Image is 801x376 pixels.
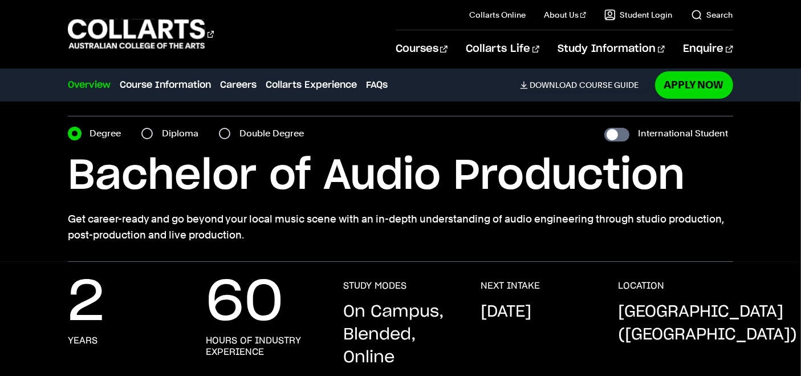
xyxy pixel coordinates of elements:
p: [DATE] [481,301,531,324]
p: 2 [68,280,104,326]
a: Careers [220,78,257,92]
label: Double Degree [239,126,311,141]
a: DownloadCourse Guide [520,80,648,90]
a: Search [691,9,733,21]
div: Go to homepage [68,18,214,50]
label: International Student [639,126,729,141]
h1: Bachelor of Audio Production [68,151,733,202]
h3: LOCATION [618,280,664,292]
a: FAQs [366,78,388,92]
a: Collarts Life [466,30,539,68]
label: Diploma [162,126,205,141]
a: Courses [396,30,448,68]
p: Get career-ready and go beyond your local music scene with an in-depth understanding of audio eng... [68,211,733,243]
a: Student Login [604,9,673,21]
label: Degree [90,126,128,141]
h3: Years [68,335,97,346]
span: Download [530,80,578,90]
a: About Us [544,9,586,21]
a: Enquire [683,30,733,68]
p: [GEOGRAPHIC_DATA] ([GEOGRAPHIC_DATA]) [618,301,797,346]
a: Collarts Experience [266,78,357,92]
h3: Hours of Industry Experience [206,335,320,358]
p: 60 [206,280,283,326]
h3: STUDY MODES [343,280,406,292]
p: On Campus, Blended, Online [343,301,458,369]
a: Collarts Online [469,9,526,21]
a: Study Information [558,30,665,68]
h3: NEXT INTAKE [481,280,540,292]
a: Course Information [120,78,211,92]
a: Overview [68,78,111,92]
a: Apply Now [655,71,733,98]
